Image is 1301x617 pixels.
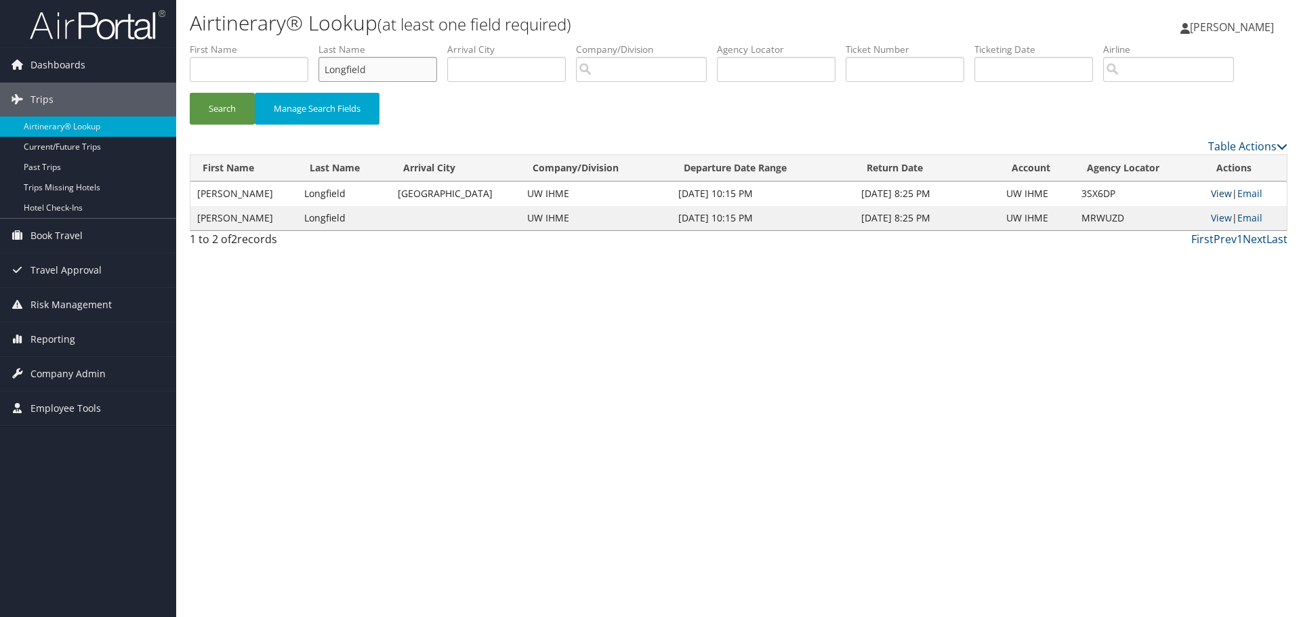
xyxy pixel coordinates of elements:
label: Company/Division [576,43,717,56]
td: [DATE] 10:15 PM [672,182,854,206]
td: UW IHME [520,206,672,230]
th: Departure Date Range: activate to sort column ascending [672,155,854,182]
span: [PERSON_NAME] [1190,20,1274,35]
th: Agency Locator: activate to sort column ascending [1075,155,1204,182]
span: Dashboards [30,48,85,82]
span: Trips [30,83,54,116]
th: Return Date: activate to sort column ascending [854,155,999,182]
td: [GEOGRAPHIC_DATA] [391,182,520,206]
a: 1 [1237,232,1243,247]
th: Company/Division [520,155,672,182]
label: Airline [1103,43,1244,56]
a: Email [1237,187,1262,200]
a: Prev [1214,232,1237,247]
span: Book Travel [30,219,83,253]
a: Email [1237,211,1262,224]
a: [PERSON_NAME] [1180,7,1287,47]
a: Table Actions [1208,139,1287,154]
span: Company Admin [30,357,106,391]
img: airportal-logo.png [30,9,165,41]
td: [DATE] 8:25 PM [854,182,999,206]
button: Search [190,93,255,125]
td: | [1204,182,1287,206]
button: Manage Search Fields [255,93,379,125]
label: Ticket Number [846,43,974,56]
td: [PERSON_NAME] [190,182,297,206]
label: Last Name [318,43,447,56]
label: Agency Locator [717,43,846,56]
h1: Airtinerary® Lookup [190,9,922,37]
td: Longfield [297,182,392,206]
a: First [1191,232,1214,247]
th: First Name: activate to sort column ascending [190,155,297,182]
span: Reporting [30,322,75,356]
th: Account: activate to sort column ascending [999,155,1075,182]
span: Travel Approval [30,253,102,287]
th: Arrival City: activate to sort column ascending [391,155,520,182]
a: View [1211,211,1232,224]
td: [DATE] 10:15 PM [672,206,854,230]
td: UW IHME [520,182,672,206]
label: Arrival City [447,43,576,56]
span: Employee Tools [30,391,101,425]
td: [PERSON_NAME] [190,206,297,230]
td: | [1204,206,1287,230]
th: Last Name: activate to sort column ascending [297,155,392,182]
div: 1 to 2 of records [190,231,449,254]
td: MRWUZD [1075,206,1204,230]
td: Longfield [297,206,392,230]
td: [DATE] 8:25 PM [854,206,999,230]
label: First Name [190,43,318,56]
a: Next [1243,232,1266,247]
small: (at least one field required) [377,13,571,35]
td: 3SX6DP [1075,182,1204,206]
span: 2 [231,232,237,247]
a: View [1211,187,1232,200]
a: Last [1266,232,1287,247]
td: UW IHME [999,182,1075,206]
span: Risk Management [30,288,112,322]
th: Actions [1204,155,1287,182]
label: Ticketing Date [974,43,1103,56]
td: UW IHME [999,206,1075,230]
